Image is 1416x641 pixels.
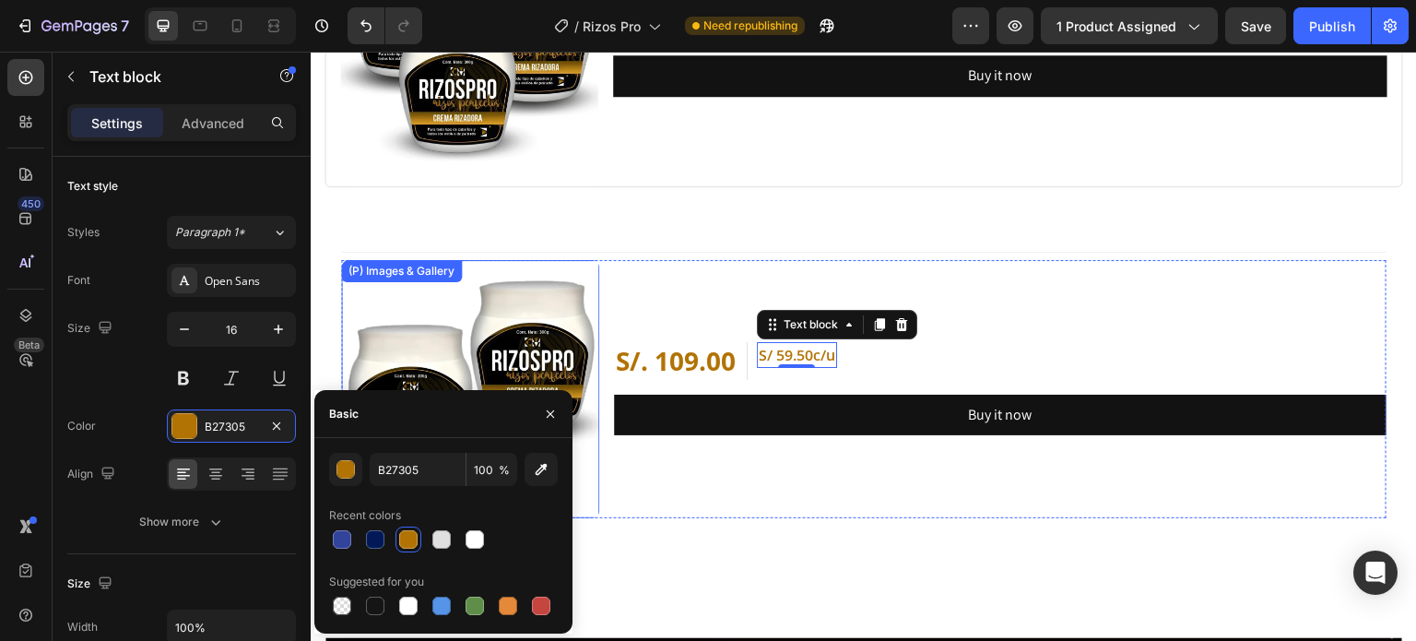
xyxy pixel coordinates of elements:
div: Size [67,316,116,341]
button: 7 [7,7,137,44]
p: Text block [89,65,246,88]
p: Settings [91,113,143,133]
div: Width [67,619,98,635]
h2: 2 unidades de RizosPro [483,167,1076,193]
button: Buy it now [303,343,1077,385]
button: Save [1225,7,1286,44]
span: % [499,462,510,479]
div: Suggested for you [329,574,424,590]
div: Open Intercom Messenger [1353,551,1398,595]
div: Font [67,272,90,289]
div: Show more [139,513,225,531]
div: Color [67,418,96,434]
div: Open Sans [205,273,291,290]
div: (P) Images & Gallery [34,211,147,228]
span: 1 product assigned [1056,17,1176,36]
div: Styles [67,224,100,241]
div: Align [67,462,119,487]
div: Beta [14,338,44,352]
button: Paragraph 1* [167,216,296,249]
p: 7 [121,15,129,37]
button: Show more [67,505,296,539]
div: Size [67,572,116,597]
span: Paragraph 1* [175,224,245,241]
span: / [574,17,579,36]
iframe: Design area [311,52,1416,641]
div: Basic [329,406,359,422]
div: Recent colors [329,507,401,524]
div: Text block [469,265,531,281]
p: S/ 59.50c/u [448,292,525,315]
div: B27305 [205,419,258,435]
span: Need republishing [703,18,797,34]
div: 450 [18,196,44,211]
div: S/. 109.00 [303,291,427,327]
div: Buy it now [657,350,721,377]
div: Publish [1309,17,1355,36]
div: Text style [67,178,118,195]
button: 1 product assigned [1041,7,1218,44]
input: Eg: FFFFFF [370,453,466,486]
span: Save [1241,18,1271,34]
div: Undo/Redo [348,7,422,44]
button: Publish [1293,7,1371,44]
p: Advanced [182,113,244,133]
span: Rizos Pro [583,17,641,36]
